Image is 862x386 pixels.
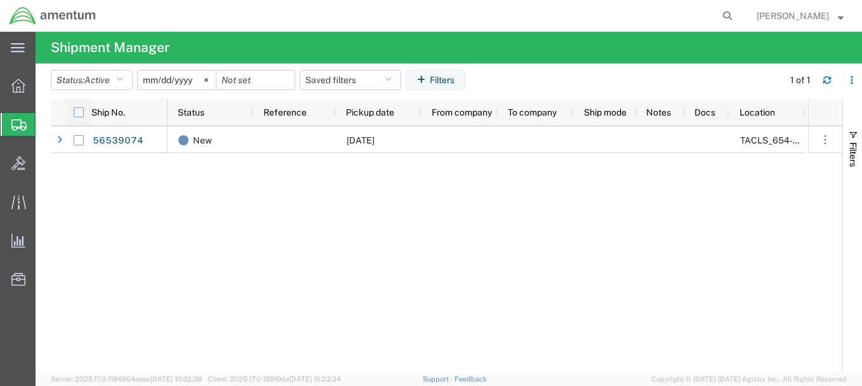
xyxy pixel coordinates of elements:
[848,142,858,167] span: Filters
[150,375,202,383] span: [DATE] 10:32:38
[423,375,454,383] a: Support
[92,131,144,151] a: 56539074
[790,74,812,87] div: 1 of 1
[646,107,671,117] span: Notes
[51,70,133,90] button: Status:Active
[289,375,341,383] span: [DATE] 10:23:34
[508,107,557,117] span: To company
[757,9,829,23] span: James Blue
[193,127,212,154] span: New
[651,374,847,385] span: Copyright © [DATE]-[DATE] Agistix Inc., All Rights Reserved
[178,107,204,117] span: Status
[263,107,307,117] span: Reference
[208,375,341,383] span: Client: 2025.17.0-159f9de
[694,107,715,117] span: Docs
[346,107,394,117] span: Pickup date
[584,107,627,117] span: Ship mode
[84,75,110,85] span: Active
[51,32,169,63] h4: Shipment Manager
[756,8,844,23] button: [PERSON_NAME]
[454,375,487,383] a: Feedback
[216,70,295,90] input: Not set
[739,107,775,117] span: Location
[51,375,202,383] span: Server: 2025.17.0-1194904eeae
[300,70,401,90] button: Saved filters
[9,6,96,25] img: logo
[138,70,216,90] input: Not set
[432,107,492,117] span: From company
[91,107,125,117] span: Ship No.
[347,135,375,145] span: 08/19/2025
[406,70,466,90] button: Filters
